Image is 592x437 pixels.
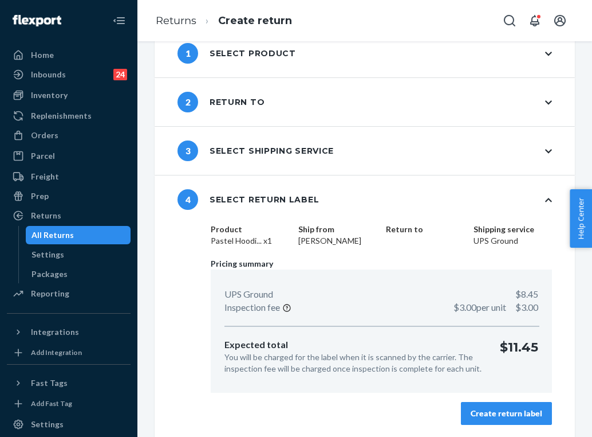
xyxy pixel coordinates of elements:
span: 2 [177,92,198,112]
a: All Returns [26,226,131,244]
dt: Return to [386,224,464,235]
span: $3.00 per unit [453,302,506,313]
div: Select shipping service [177,141,334,161]
a: Add Fast Tag [7,397,131,411]
a: Replenishments [7,107,131,125]
div: Add Fast Tag [31,399,72,408]
div: Add Integration [31,348,82,357]
div: Create return label [471,408,542,419]
a: Inventory [7,86,131,104]
div: Reporting [31,288,69,299]
p: You will be charged for the label when it is scanned by the carrier. The inspection fee will be c... [224,352,482,374]
p: UPS Ground [224,288,273,301]
dd: Pastel Hoodi... x1 [211,235,289,247]
a: Returns [7,206,131,225]
p: Inspection fee [224,301,280,314]
button: Create return label [461,402,552,425]
div: Return to [177,92,265,112]
span: 4 [177,189,198,210]
div: Returns [31,210,61,221]
p: $11.45 [500,338,538,374]
a: Reporting [7,284,131,303]
div: 24 [113,69,127,80]
div: Settings [31,419,64,430]
p: Pricing summary [211,258,552,270]
ol: breadcrumbs [147,4,301,38]
a: Add Integration [7,346,131,360]
div: All Returns [31,229,74,241]
p: Expected total [224,338,482,352]
button: Fast Tags [7,374,131,392]
div: Settings [31,249,64,260]
div: Home [31,49,54,61]
a: Home [7,46,131,64]
button: Integrations [7,323,131,341]
div: Freight [31,171,59,182]
img: Flexport logo [13,15,61,26]
div: Inbounds [31,69,66,80]
dt: Ship from [298,224,377,235]
dd: [PERSON_NAME] [298,235,377,247]
span: 1 [177,43,198,64]
a: Freight [7,167,131,186]
button: Open notifications [523,9,546,32]
div: Packages [31,268,68,280]
p: $3.00 [453,301,538,314]
a: Returns [156,14,196,27]
p: $8.45 [515,288,538,301]
a: Parcel [7,147,131,165]
a: Inbounds24 [7,65,131,84]
a: Create return [218,14,292,27]
a: Orders [7,126,131,145]
div: Prep [31,190,49,202]
div: Parcel [31,150,55,162]
div: Orders [31,130,58,141]
button: Open Search Box [498,9,521,32]
a: Settings [26,245,131,264]
div: Fast Tags [31,377,68,389]
dd: UPS Ground [473,235,552,247]
dt: Shipping service [473,224,552,235]
a: Settings [7,415,131,434]
button: Help Center [570,189,592,248]
button: Close Navigation [108,9,131,32]
div: Replenishments [31,110,92,122]
div: Select product [177,43,296,64]
span: 3 [177,141,198,161]
div: Integrations [31,326,79,338]
dt: Product [211,224,289,235]
button: Open account menu [548,9,571,32]
div: Inventory [31,89,68,101]
a: Prep [7,187,131,205]
a: Packages [26,265,131,283]
div: Select return label [177,189,319,210]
